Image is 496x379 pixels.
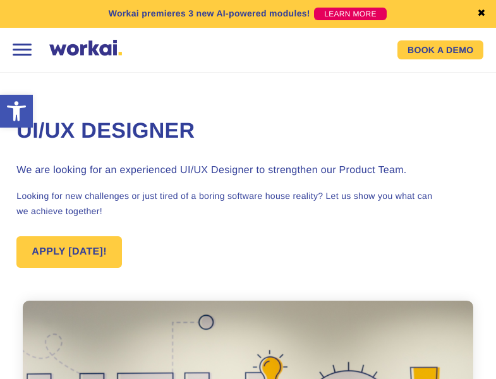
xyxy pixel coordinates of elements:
a: ✖ [477,9,486,19]
p: Workai premieres 3 new AI-powered modules! [109,7,310,20]
p: Looking for new challenges or just tired of a boring software house reality? Let us show you what... [16,188,479,219]
h1: UI/UX Designer [16,117,479,146]
a: APPLY [DATE]! [16,236,122,268]
a: BOOK A DEMO [397,40,483,59]
a: LEARN MORE [314,8,387,20]
h3: We are looking for an experienced UI/UX Designer to strengthen our Product Team. [16,163,479,178]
